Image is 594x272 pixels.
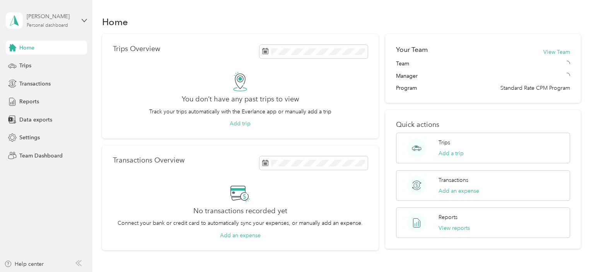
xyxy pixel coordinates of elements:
[19,116,52,124] span: Data exports
[500,84,570,92] span: Standard Rate CPM Program
[439,224,470,232] button: View reports
[19,62,31,70] span: Trips
[149,108,331,116] p: Track your trips automatically with the Everlance app or manually add a trip
[19,44,34,52] span: Home
[439,187,479,195] button: Add an expense
[19,152,63,160] span: Team Dashboard
[182,95,299,103] h2: You don’t have any past trips to view
[439,149,464,157] button: Add a trip
[4,260,44,268] button: Help center
[230,120,251,128] button: Add trip
[27,12,75,21] div: [PERSON_NAME]
[551,229,594,272] iframe: Everlance-gr Chat Button Frame
[396,84,417,92] span: Program
[193,207,287,215] h2: No transactions recorded yet
[396,121,570,129] p: Quick actions
[102,18,128,26] h1: Home
[19,80,51,88] span: Transactions
[19,133,40,142] span: Settings
[439,213,457,221] p: Reports
[396,72,418,80] span: Manager
[439,139,450,147] p: Trips
[396,60,409,68] span: Team
[113,45,160,53] p: Trips Overview
[27,23,68,28] div: Personal dashboard
[118,219,363,227] p: Connect your bank or credit card to automatically sync your expenses, or manually add an expense.
[113,156,184,164] p: Transactions Overview
[439,176,468,184] p: Transactions
[220,231,261,239] button: Add an expense
[543,48,570,56] button: View Team
[19,98,39,106] span: Reports
[396,45,428,55] h2: Your Team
